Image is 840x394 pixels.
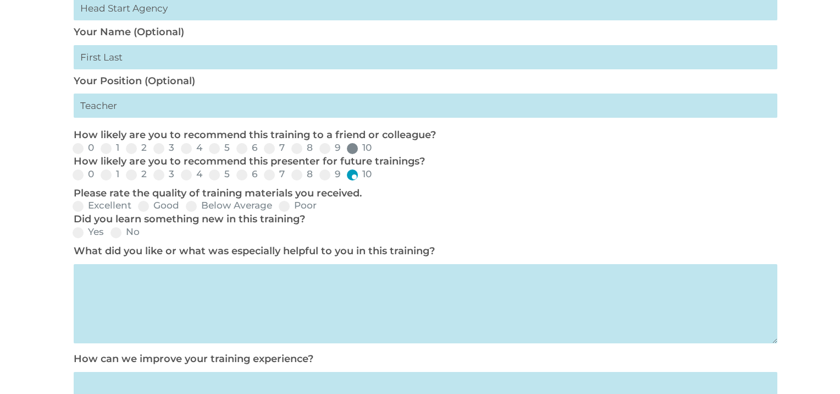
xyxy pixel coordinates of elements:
label: 5 [209,169,230,179]
label: How can we improve your training experience? [74,353,313,365]
input: First Last [74,45,777,69]
p: How likely are you to recommend this presenter for future trainings? [74,155,772,168]
p: Did you learn something new in this training? [74,213,772,226]
input: My primary roles is... [74,94,777,118]
label: No [110,227,140,237]
label: What did you like or what was especially helpful to you in this training? [74,245,435,257]
label: 8 [291,143,313,152]
label: Your Name (Optional) [74,26,184,38]
p: Please rate the quality of training materials you received. [74,187,772,200]
label: 10 [347,169,372,179]
label: 6 [236,169,257,179]
label: Your Position (Optional) [74,75,195,87]
label: Yes [73,227,104,237]
label: Excellent [73,201,131,210]
label: 4 [181,143,202,152]
label: 7 [264,169,285,179]
label: 3 [153,143,174,152]
label: 1 [101,143,119,152]
label: 6 [236,143,257,152]
label: 8 [291,169,313,179]
label: 2 [126,169,147,179]
label: 4 [181,169,202,179]
label: 2 [126,143,147,152]
label: 10 [347,143,372,152]
label: Good [138,201,179,210]
label: 0 [73,143,94,152]
label: 9 [319,169,340,179]
label: 5 [209,143,230,152]
label: 1 [101,169,119,179]
label: 7 [264,143,285,152]
label: 9 [319,143,340,152]
label: Below Average [186,201,272,210]
label: 0 [73,169,94,179]
label: 3 [153,169,174,179]
p: How likely are you to recommend this training to a friend or colleague? [74,129,772,142]
label: Poor [279,201,317,210]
